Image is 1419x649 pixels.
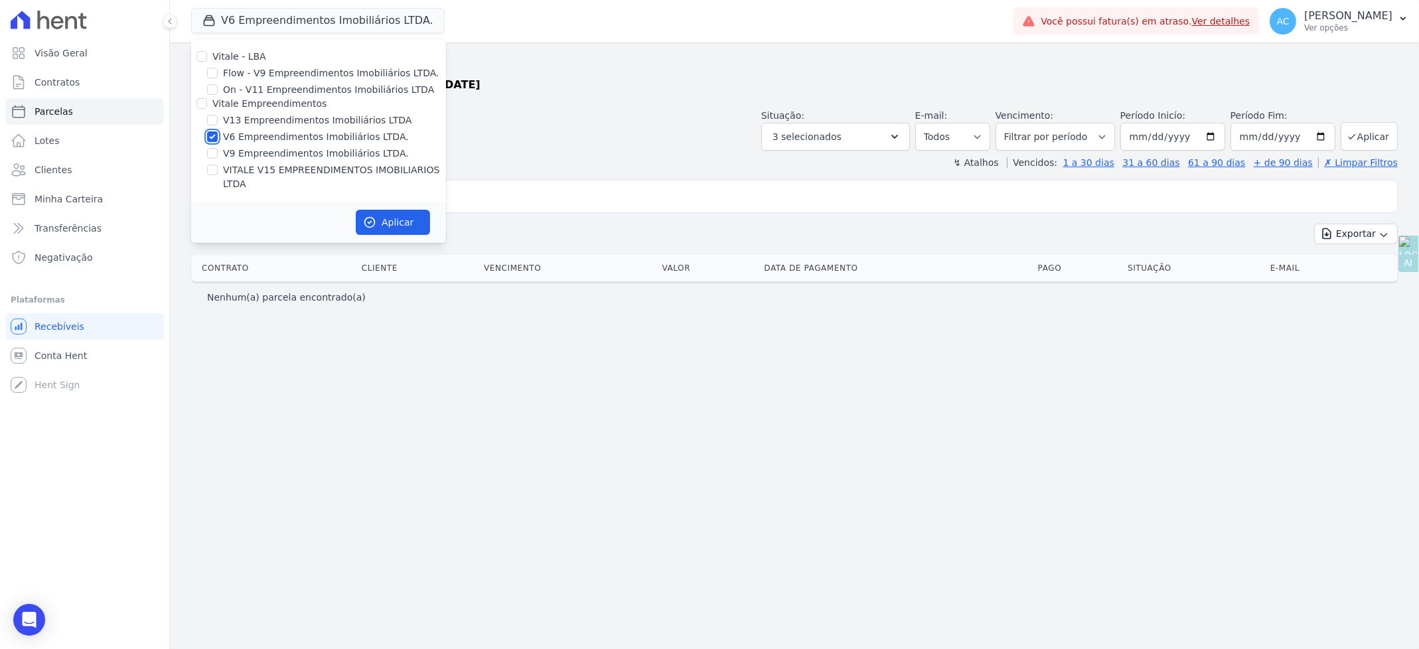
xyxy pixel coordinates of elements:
a: Lotes [5,127,164,154]
th: Valor [656,255,759,281]
span: Clientes [35,163,72,177]
a: Parcelas [5,98,164,125]
label: Vencimento: [996,110,1053,121]
label: Vitale Empreendimentos [212,98,327,109]
a: 31 a 60 dias [1122,157,1179,168]
a: Recebíveis [5,313,164,340]
label: Período Inicío: [1120,110,1185,121]
label: Vencidos: [1007,157,1057,168]
a: Visão Geral [5,40,164,66]
span: Parcelas [35,105,73,118]
label: E-mail: [915,110,948,121]
span: AC [1277,17,1290,26]
label: On - V11 Empreendimentos Imobiliários LTDA [223,83,434,97]
p: Ver opções [1304,23,1392,33]
span: Você possui fatura(s) em atraso. [1041,15,1250,29]
label: ↯ Atalhos [953,157,998,168]
label: Flow - V9 Empreendimentos Imobiliários LTDA. [223,66,439,80]
span: Recebíveis [35,320,84,333]
div: Plataformas [11,292,159,308]
a: 1 a 30 dias [1063,157,1114,168]
input: Buscar por nome do lote ou do cliente [216,183,1392,210]
label: VITALE V15 EMPREENDIMENTOS IMOBILIARIOS LTDA [223,163,446,191]
a: ✗ Limpar Filtros [1318,157,1398,168]
label: Vitale - LBA [212,51,266,62]
th: Data de Pagamento [759,255,1032,281]
button: Aplicar [1341,122,1398,151]
a: Contratos [5,69,164,96]
a: + de 90 dias [1254,157,1313,168]
p: Nenhum(a) parcela encontrado(a) [207,291,366,304]
label: V13 Empreendimentos Imobiliários LTDA [223,113,411,127]
span: Minha Carteira [35,192,103,206]
button: 3 selecionados [761,123,910,151]
th: Cliente [356,255,479,281]
a: Transferências [5,215,164,242]
span: Negativação [35,251,93,264]
button: Aplicar [356,210,430,235]
a: Negativação [5,244,164,271]
span: Transferências [35,222,102,235]
button: Exportar [1314,224,1398,244]
div: Open Intercom Messenger [13,604,45,636]
th: Vencimento [479,255,656,281]
a: Clientes [5,157,164,183]
th: Pago [1033,255,1122,281]
label: V9 Empreendimentos Imobiliários LTDA. [223,147,409,161]
label: Situação: [761,110,804,121]
label: Período Fim: [1231,109,1335,123]
strong: [DATE] [440,78,481,91]
th: E-mail [1265,255,1370,281]
a: 61 a 90 dias [1188,157,1245,168]
a: Conta Hent [5,342,164,369]
h2: Parcelas [191,53,1398,77]
span: Contratos [35,76,80,89]
span: Visão Geral [35,46,88,60]
p: [PERSON_NAME] [1304,9,1392,23]
span: Lotes [35,134,60,147]
a: Minha Carteira [5,186,164,212]
label: V6 Empreendimentos Imobiliários LTDA. [223,130,409,144]
th: Contrato [191,255,356,281]
button: AC [PERSON_NAME] Ver opções [1259,3,1419,40]
a: Ver detalhes [1192,16,1250,27]
span: Conta Hent [35,349,87,362]
span: 3 selecionados [773,129,842,145]
th: Situação [1122,255,1265,281]
button: V6 Empreendimentos Imobiliários LTDA. [191,8,445,33]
